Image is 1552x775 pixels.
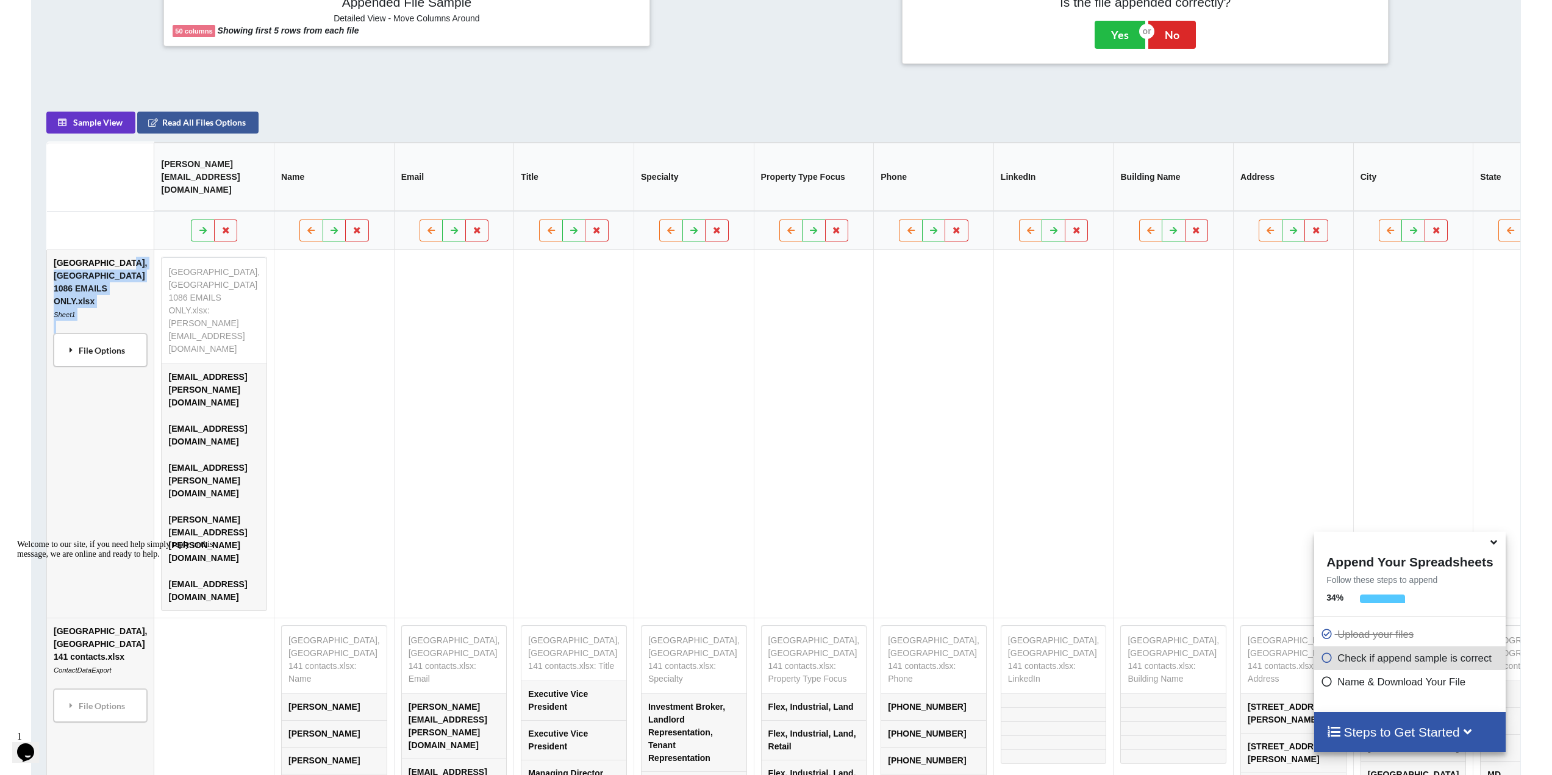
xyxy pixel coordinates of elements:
[162,507,267,572] td: [PERSON_NAME][EMAIL_ADDRESS][PERSON_NAME][DOMAIN_NAME]
[1241,734,1346,773] td: [STREET_ADDRESS][PERSON_NAME]
[1320,627,1502,642] p: Upload your files
[882,748,987,774] td: [PHONE_NUMBER]
[12,535,232,720] iframe: chat widget
[1326,724,1493,740] h4: Steps to Get Started
[282,695,387,721] td: [PERSON_NAME]
[162,455,267,507] td: [EMAIL_ADDRESS][PERSON_NAME][DOMAIN_NAME]
[522,721,627,760] td: Executive Vice President
[993,143,1114,212] th: LinkedIn
[1320,651,1502,666] p: Check if append sample is correct
[57,338,143,363] div: File Options
[137,112,259,134] button: Read All Files Options
[12,726,51,763] iframe: chat widget
[514,143,634,212] th: Title
[5,5,224,24] div: Welcome to our site, if you need help simply reply to this message, we are online and ready to help.
[1233,143,1353,212] th: Address
[282,721,387,748] td: [PERSON_NAME]
[634,143,754,212] th: Specialty
[882,721,987,748] td: [PHONE_NUMBER]
[522,682,627,721] td: Executive Vice President
[175,27,213,35] b: 50 columns
[1148,21,1196,49] button: No
[882,695,987,721] td: [PHONE_NUMBER]
[754,143,874,212] th: Property Type Focus
[274,143,394,212] th: Name
[762,695,867,721] td: Flex, Industrial, Land
[162,416,267,455] td: [EMAIL_ADDRESS][DOMAIN_NAME]
[874,143,994,212] th: Phone
[1314,574,1505,586] p: Follow these steps to append
[154,143,274,212] th: [PERSON_NAME][EMAIL_ADDRESS][DOMAIN_NAME]
[1320,674,1502,690] p: Name & Download Your File
[46,112,135,134] button: Sample View
[394,143,514,212] th: Email
[47,251,154,618] td: [GEOGRAPHIC_DATA], [GEOGRAPHIC_DATA] 1086 EMAILS ONLY.xlsx
[402,695,507,759] td: [PERSON_NAME][EMAIL_ADDRESS][PERSON_NAME][DOMAIN_NAME]
[1326,593,1343,602] b: 34 %
[1114,143,1234,212] th: Building Name
[1314,551,1505,570] h4: Append Your Spreadsheets
[642,695,746,772] td: Investment Broker, Landlord Representation, Tenant Representation
[5,5,201,24] span: Welcome to our site, if you need help simply reply to this message, we are online and ready to help.
[762,721,867,760] td: Flex, Industrial, Land, Retail
[1353,143,1473,212] th: City
[218,26,359,35] b: Showing first 5 rows from each file
[54,312,75,319] i: Sheet1
[162,365,267,416] td: [EMAIL_ADDRESS][PERSON_NAME][DOMAIN_NAME]
[1095,21,1145,49] button: Yes
[173,13,640,26] h6: Detailed View - Move Columns Around
[282,748,387,774] td: [PERSON_NAME]
[1241,695,1346,734] td: [STREET_ADDRESS][PERSON_NAME]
